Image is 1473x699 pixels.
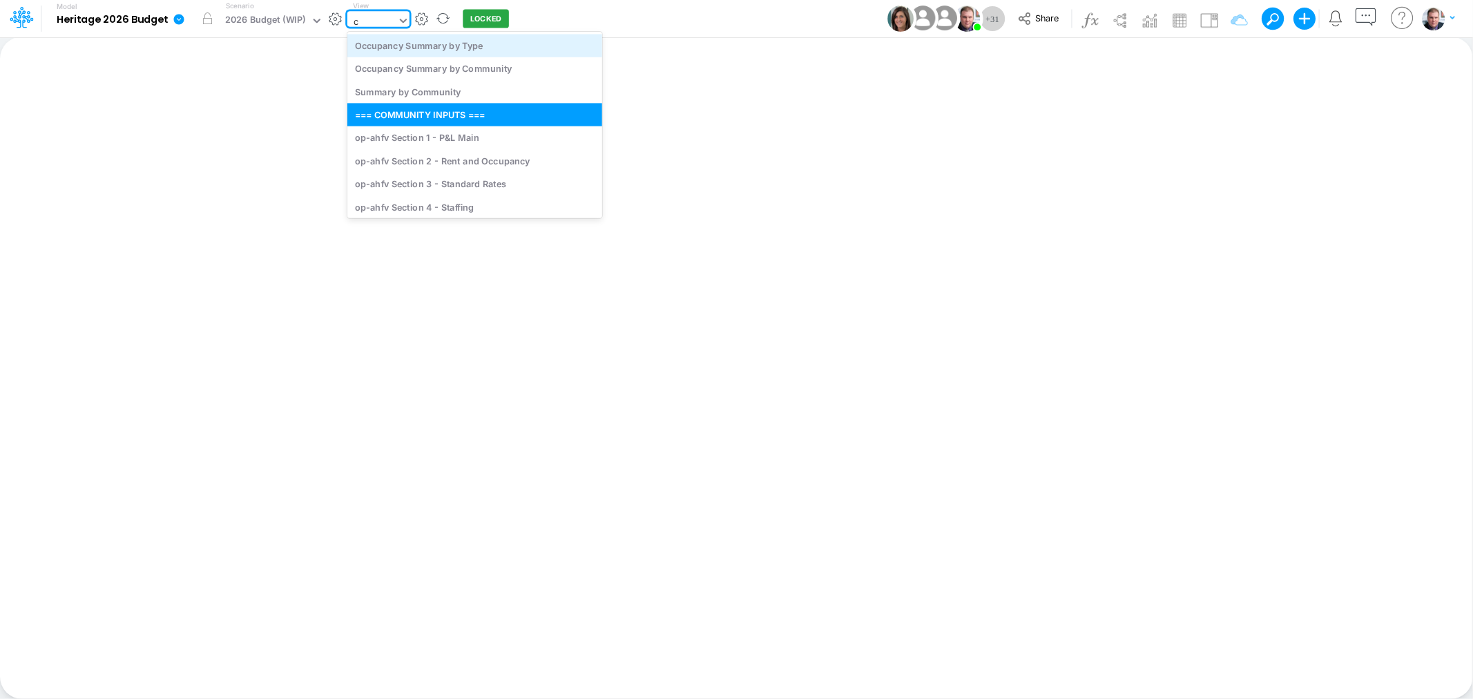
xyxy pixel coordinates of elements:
[225,13,306,29] div: 2026 Budget (WIP)
[347,34,602,57] div: Occupancy Summary by Type
[1035,12,1059,23] span: Share
[347,103,602,126] div: === COMMUNITY INPUTS ===
[1011,8,1068,30] button: Share
[907,3,938,34] img: User Image Icon
[57,3,77,11] label: Model
[887,6,914,32] img: User Image Icon
[463,10,509,28] button: LOCKED
[347,80,602,103] div: Summary by Community
[929,3,960,34] img: User Image Icon
[347,173,602,195] div: op-ahfv Section 3 - Standard Rates
[347,57,602,80] div: Occupancy Summary by Community
[347,149,602,172] div: op-ahfv Section 2 - Rent and Occupancy
[954,6,980,32] img: User Image Icon
[353,1,369,11] label: View
[57,14,168,26] b: Heritage 2026 Budget
[985,15,999,23] span: + 31
[226,1,254,11] label: Scenario
[347,195,602,218] div: op-ahfv Section 4 - Staffing
[1328,10,1344,26] a: Notifications
[347,126,602,149] div: op-ahfv Section 1 - P&L Main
